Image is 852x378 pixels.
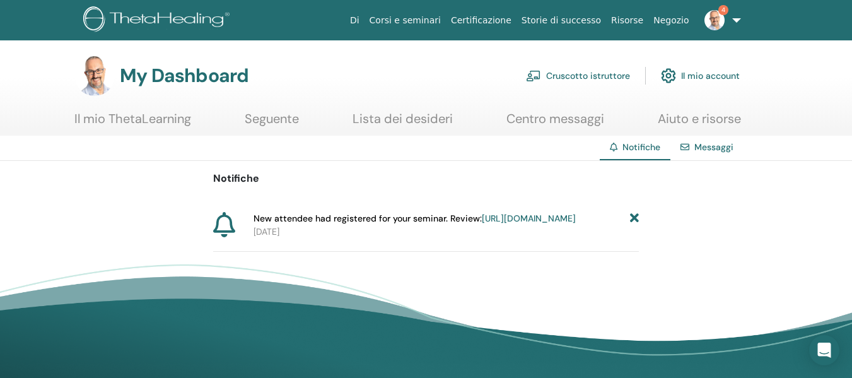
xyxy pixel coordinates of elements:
[213,171,639,186] p: Notifiche
[254,212,576,225] span: New attendee had registered for your seminar. Review:
[506,111,604,136] a: Centro messaggi
[74,56,115,96] img: default.jpg
[74,111,191,136] a: Il mio ThetaLearning
[516,9,606,32] a: Storie di successo
[254,225,639,239] p: [DATE]
[353,111,453,136] a: Lista dei desideri
[245,111,299,136] a: Seguente
[658,111,741,136] a: Aiuto e risorse
[83,6,234,35] img: logo.png
[661,62,740,90] a: Il mio account
[482,213,576,224] a: [URL][DOMAIN_NAME]
[718,5,728,15] span: 4
[526,62,630,90] a: Cruscotto istruttore
[809,335,839,365] div: Open Intercom Messenger
[606,9,648,32] a: Risorse
[622,141,660,153] span: Notifiche
[661,65,676,86] img: cog.svg
[694,141,733,153] a: Messaggi
[345,9,365,32] a: Di
[648,9,694,32] a: Negozio
[120,64,248,87] h3: My Dashboard
[446,9,516,32] a: Certificazione
[526,70,541,81] img: chalkboard-teacher.svg
[704,10,725,30] img: default.jpg
[365,9,446,32] a: Corsi e seminari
